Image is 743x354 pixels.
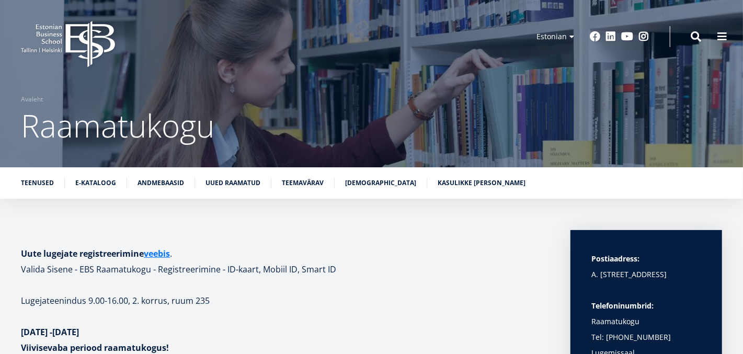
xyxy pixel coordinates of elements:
[21,326,79,338] strong: [DATE] -[DATE]
[621,31,633,42] a: Youtube
[21,94,43,105] a: Avaleht
[345,178,416,188] a: [DEMOGRAPHIC_DATA]
[138,178,184,188] a: Andmebaasid
[21,248,170,259] strong: Uute lugejate registreerimine
[21,246,550,277] h1: . Valida Sisene - EBS Raamatukogu - Registreerimine - ID-kaart, Mobiil ID, Smart ID
[21,293,550,309] p: Lugejateenindus 9.00-16.00, 2. korrus, ruum 235
[21,342,169,353] strong: Viivisevaba periood raamatukogus!
[590,31,600,42] a: Facebook
[282,178,324,188] a: Teemavärav
[591,301,654,311] strong: Telefoninumbrid:
[75,178,116,188] a: E-kataloog
[21,178,54,188] a: Teenused
[144,246,170,261] a: veebis
[638,31,649,42] a: Instagram
[605,31,616,42] a: Linkedin
[591,267,701,282] p: A. [STREET_ADDRESS]
[438,178,525,188] a: Kasulikke [PERSON_NAME]
[591,254,639,264] strong: Postiaadress:
[21,104,214,147] span: Raamatukogu
[591,298,701,329] p: Raamatukogu
[205,178,260,188] a: Uued raamatud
